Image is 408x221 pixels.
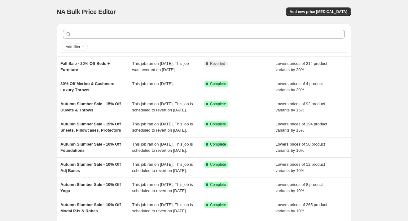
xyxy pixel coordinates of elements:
span: Complete [210,182,226,187]
span: Autumn Slumber Sale - 10% Off Foundations [60,142,121,153]
span: Complete [210,101,226,106]
span: This job ran on [DATE]. This job was reverted on [DATE]. [132,61,189,72]
span: Autumn Slumber Sale - 10% Off Modal PJs & Robes [60,202,121,213]
span: This job ran on [DATE]. This job is scheduled to revert on [DATE]. [132,202,193,213]
span: Autumn Slumber Sale - 15% Off Duvets & Throws [60,101,121,112]
button: Add filter [63,43,88,51]
span: Add new price [MEDICAL_DATA] [290,9,347,14]
span: Lowers prices of 50 product variants by 10% [276,142,325,153]
span: Autumn Slumber Sale - 15% Off Sheets, Pillowcases, Protectors [60,122,121,133]
span: This job ran on [DATE]. This job is scheduled to revert on [DATE]. [132,162,193,173]
span: Complete [210,162,226,167]
span: Lowers prices of 4 product variants by 30% [276,81,323,92]
span: Reverted [210,61,225,66]
span: This job ran on [DATE]. This job is scheduled to revert on [DATE]. [132,101,193,112]
span: This job ran on [DATE]. This job is scheduled to revert on [DATE]. [132,122,193,133]
span: Autumn Slumber Sale - 10% Off Yoga [60,182,121,193]
span: Lowers prices of 12 product variants by 10% [276,162,325,173]
span: Lowers prices of 265 product variants by 10% [276,202,327,213]
span: Autumn Slumber Sale - 10% Off Adj Bases [60,162,121,173]
span: Complete [210,142,226,147]
span: Complete [210,122,226,127]
span: This job ran on [DATE]. This job is scheduled to revert on [DATE]. [132,142,193,153]
button: Add new price [MEDICAL_DATA] [286,7,351,16]
span: Lowers prices of 92 product variants by 15% [276,101,325,112]
span: This job ran on [DATE]. [132,81,174,86]
span: 30% Off Merino & Cashmere Luxury Throws [60,81,114,92]
span: Lowers prices of 8 product variants by 10% [276,182,323,193]
span: Lowers prices of 214 product variants by 20% [276,61,327,72]
span: Add filter [66,44,80,49]
span: Lowers prices of 194 product variants by 15% [276,122,327,133]
span: Fall Sale - 20% Off Beds + Furniture [60,61,110,72]
span: NA Bulk Price Editor [57,8,116,15]
span: Complete [210,81,226,86]
span: This job ran on [DATE]. This job is scheduled to revert on [DATE]. [132,182,193,193]
span: Complete [210,202,226,207]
